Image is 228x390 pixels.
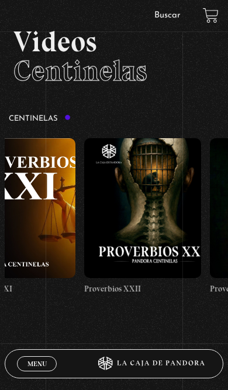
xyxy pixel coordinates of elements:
[23,370,51,378] span: Cerrar
[154,11,181,20] a: Buscar
[203,8,219,23] a: View your shopping cart
[27,360,47,367] span: Menu
[84,128,201,305] a: Proverbios XXII
[13,53,147,88] span: Centinelas
[84,284,201,294] h4: Proverbios XXII
[13,27,215,85] h2: Videos
[9,114,71,122] h3: Centinelas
